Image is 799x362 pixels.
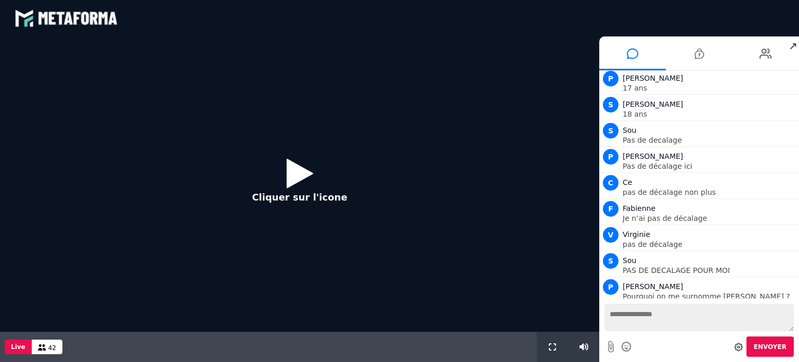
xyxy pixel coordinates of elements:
[5,340,32,354] button: Live
[623,256,636,265] span: Sou
[787,36,799,55] span: ↗
[623,241,796,248] p: pas de décalage
[603,123,618,139] span: S
[623,110,796,118] p: 18 ans
[603,253,618,269] span: S
[252,190,347,204] p: Cliquer sur l'icone
[623,74,683,82] span: [PERSON_NAME]
[623,178,632,186] span: Ce
[623,136,796,144] p: Pas de decalage
[603,149,618,165] span: P
[603,201,618,217] span: F
[241,151,357,218] button: Cliquer sur l'icone
[623,230,650,239] span: Virginie
[746,336,794,357] button: Envoyer
[623,267,796,274] p: PAS DE DECALAGE POUR MOI
[623,189,796,196] p: pas de décalage non plus
[623,126,636,134] span: Sou
[623,152,683,160] span: [PERSON_NAME]
[603,279,618,295] span: P
[623,163,796,170] p: Pas de décalage ici
[623,215,796,222] p: Je n’ai pas de décalage
[623,204,655,213] span: Fabienne
[603,97,618,113] span: S
[603,227,618,243] span: V
[603,71,618,86] span: P
[754,343,787,351] span: Envoyer
[623,84,796,92] p: 17 ans
[48,344,56,352] span: 42
[603,175,618,191] span: C
[623,293,796,307] p: Pourquoi on me surnomme [PERSON_NAME] ? 😅
[623,100,683,108] span: [PERSON_NAME]
[623,282,683,291] span: [PERSON_NAME]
